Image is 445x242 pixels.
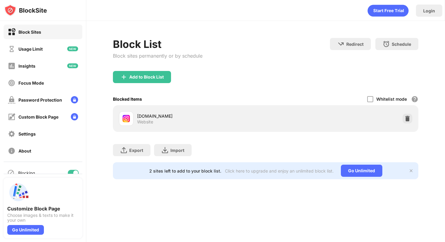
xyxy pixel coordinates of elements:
div: Focus Mode [18,80,44,86]
div: Blocking [18,170,35,176]
div: Password Protection [18,97,62,103]
div: Import [170,148,184,153]
img: new-icon.svg [67,46,78,51]
img: lock-menu.svg [71,113,78,120]
img: new-icon.svg [67,63,78,68]
img: settings-off.svg [8,130,15,138]
div: Settings [18,131,36,136]
img: password-protection-off.svg [8,96,15,104]
div: Whitelist mode [376,96,407,102]
img: logo-blocksite.svg [4,4,47,16]
div: Schedule [392,42,411,47]
div: 2 sites left to add to your block list. [149,168,221,173]
img: insights-off.svg [8,62,15,70]
div: Login [423,8,435,13]
div: Click here to upgrade and enjoy an unlimited block list. [225,168,334,173]
div: animation [368,5,409,17]
img: blocking-icon.svg [7,169,15,176]
div: Export [129,148,143,153]
div: Go Unlimited [341,165,382,177]
img: lock-menu.svg [71,96,78,103]
div: About [18,148,31,153]
div: Redirect [346,42,364,47]
div: Go Unlimited [7,225,44,235]
div: Choose images & texts to make it your own [7,213,79,223]
div: Blocked Items [113,96,142,102]
img: push-custom-page.svg [7,181,29,203]
img: time-usage-off.svg [8,45,15,53]
div: Add to Block List [129,75,164,79]
div: Block List [113,38,203,50]
div: Block sites permanently or by schedule [113,53,203,59]
div: Website [137,119,153,125]
img: about-off.svg [8,147,15,155]
img: x-button.svg [409,168,414,173]
div: Customize Block Page [7,206,79,212]
div: Custom Block Page [18,114,58,119]
img: focus-off.svg [8,79,15,87]
div: Usage Limit [18,46,43,52]
div: Block Sites [18,29,41,35]
img: favicons [123,115,130,122]
img: block-on.svg [8,28,15,36]
div: [DOMAIN_NAME] [137,113,265,119]
div: Insights [18,63,35,69]
img: customize-block-page-off.svg [8,113,15,121]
